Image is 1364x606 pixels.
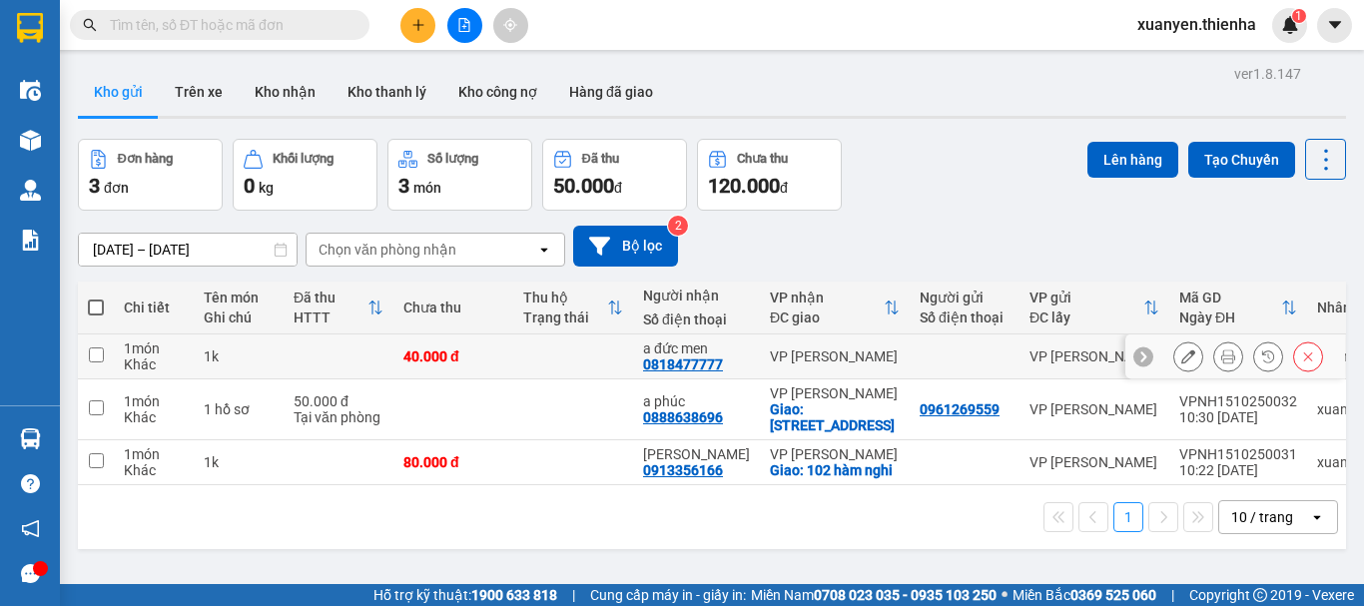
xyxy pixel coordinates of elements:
[400,8,435,43] button: plus
[284,282,393,334] th: Toggle SortBy
[1070,587,1156,603] strong: 0369 525 060
[83,18,97,32] span: search
[124,462,184,478] div: Khác
[104,180,129,196] span: đơn
[920,401,1000,417] div: 0961269559
[124,409,184,425] div: Khác
[573,226,678,267] button: Bộ lọc
[1179,462,1297,478] div: 10:22 [DATE]
[204,401,274,417] div: 1 hồ sơ
[442,68,553,116] button: Kho công nợ
[411,18,425,32] span: plus
[273,152,334,166] div: Khối lượng
[403,300,503,315] div: Chưa thu
[398,174,409,198] span: 3
[643,356,723,372] div: 0818477777
[403,348,503,364] div: 40.000 đ
[79,234,297,266] input: Select a date range.
[403,454,503,470] div: 80.000 đ
[427,152,478,166] div: Số lượng
[523,290,607,305] div: Thu hộ
[643,340,750,356] div: a đức men
[1013,584,1156,606] span: Miền Bắc
[1188,142,1295,178] button: Tạo Chuyến
[294,309,367,325] div: HTTT
[294,409,383,425] div: Tại văn phòng
[20,230,41,251] img: solution-icon
[1002,591,1008,599] span: ⚪️
[159,68,239,116] button: Trên xe
[1179,393,1297,409] div: VPNH1510250032
[1029,454,1159,470] div: VP [PERSON_NAME]
[513,282,633,334] th: Toggle SortBy
[697,139,842,211] button: Chưa thu120.000đ
[20,180,41,201] img: warehouse-icon
[770,348,900,364] div: VP [PERSON_NAME]
[553,174,614,198] span: 50.000
[1281,16,1299,34] img: icon-new-feature
[1087,142,1178,178] button: Lên hàng
[523,309,607,325] div: Trạng thái
[1253,588,1267,602] span: copyright
[1029,290,1143,305] div: VP gửi
[1292,9,1306,23] sup: 1
[1121,12,1272,37] span: xuanyen.thienha
[770,385,900,401] div: VP [PERSON_NAME]
[124,446,184,462] div: 1 món
[643,393,750,409] div: a phúc
[204,454,274,470] div: 1k
[1169,282,1307,334] th: Toggle SortBy
[118,152,173,166] div: Đơn hàng
[668,216,688,236] sup: 2
[643,462,723,478] div: 0913356166
[1029,348,1159,364] div: VP [PERSON_NAME]
[239,68,332,116] button: Kho nhận
[447,8,482,43] button: file-add
[373,584,557,606] span: Hỗ trợ kỹ thuật:
[387,139,532,211] button: Số lượng3món
[413,180,441,196] span: món
[582,152,619,166] div: Đã thu
[124,340,184,356] div: 1 món
[233,139,377,211] button: Khối lượng0kg
[770,309,884,325] div: ĐC giao
[708,174,780,198] span: 120.000
[553,68,669,116] button: Hàng đã giao
[542,139,687,211] button: Đã thu50.000đ
[1179,409,1297,425] div: 10:30 [DATE]
[780,180,788,196] span: đ
[89,174,100,198] span: 3
[770,290,884,305] div: VP nhận
[244,174,255,198] span: 0
[20,80,41,101] img: warehouse-icon
[643,311,750,327] div: Số điện thoại
[78,139,223,211] button: Đơn hàng3đơn
[1179,290,1281,305] div: Mã GD
[78,68,159,116] button: Kho gửi
[1231,507,1293,527] div: 10 / trang
[1179,446,1297,462] div: VPNH1510250031
[1029,401,1159,417] div: VP [PERSON_NAME]
[1234,63,1301,85] div: ver 1.8.147
[110,14,345,36] input: Tìm tên, số ĐT hoặc mã đơn
[457,18,471,32] span: file-add
[614,180,622,196] span: đ
[590,584,746,606] span: Cung cấp máy in - giấy in:
[21,474,40,493] span: question-circle
[643,409,723,425] div: 0888638696
[21,564,40,583] span: message
[503,18,517,32] span: aim
[124,393,184,409] div: 1 món
[737,152,788,166] div: Chưa thu
[770,401,900,433] div: Giao: số 78 đường huy cận
[20,428,41,449] img: warehouse-icon
[572,584,575,606] span: |
[1113,502,1143,532] button: 1
[643,288,750,303] div: Người nhận
[536,242,552,258] svg: open
[204,290,274,305] div: Tên món
[1309,509,1325,525] svg: open
[493,8,528,43] button: aim
[920,309,1010,325] div: Số điện thoại
[760,282,910,334] th: Toggle SortBy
